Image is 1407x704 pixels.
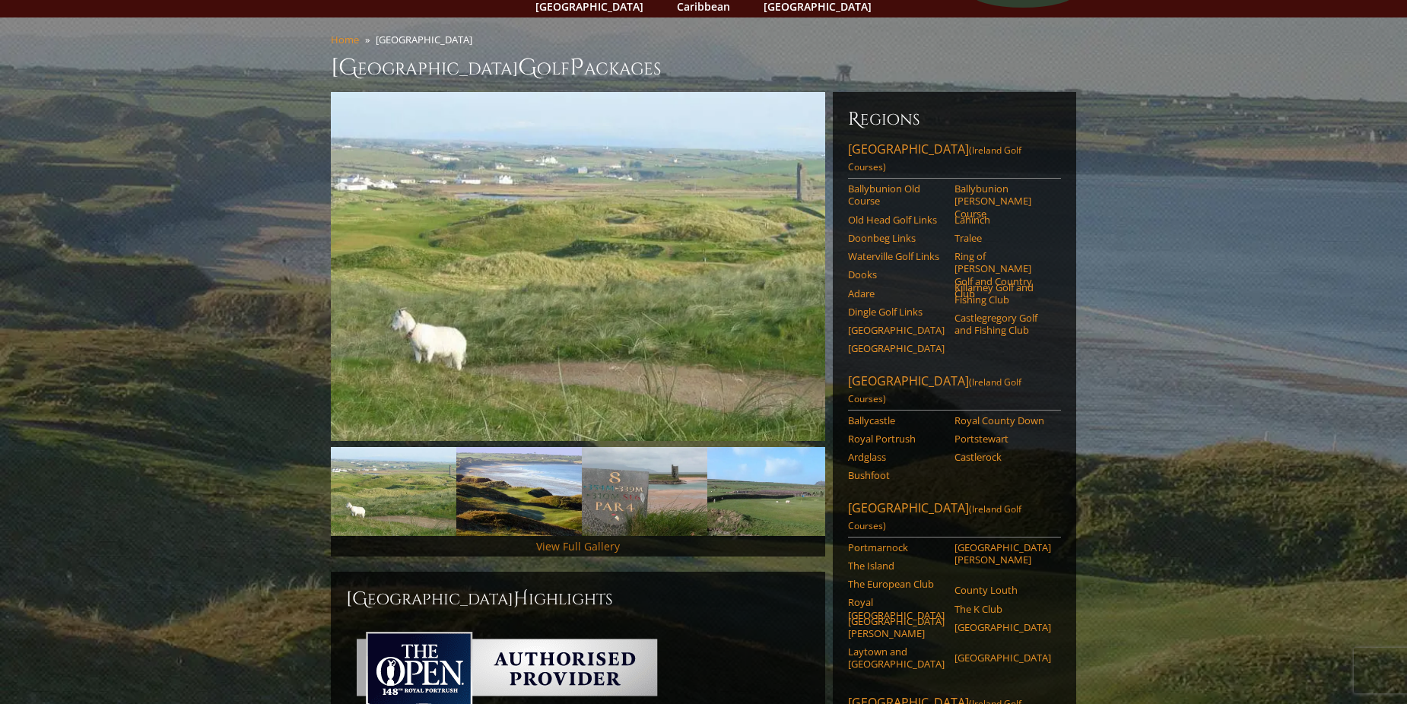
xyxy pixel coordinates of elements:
a: The K Club [954,603,1051,615]
span: G [518,52,537,83]
a: Tralee [954,232,1051,244]
a: Royal County Down [954,414,1051,427]
a: Royal Portrush [848,433,945,445]
a: Portmarnock [848,541,945,553]
a: Old Head Golf Links [848,214,945,226]
a: [GEOGRAPHIC_DATA] [954,652,1051,664]
a: Ballycastle [848,414,945,427]
a: [GEOGRAPHIC_DATA] [848,324,945,336]
a: [GEOGRAPHIC_DATA] [954,621,1051,633]
a: [GEOGRAPHIC_DATA](Ireland Golf Courses) [848,373,1061,411]
li: [GEOGRAPHIC_DATA] [376,33,478,46]
a: [GEOGRAPHIC_DATA](Ireland Golf Courses) [848,141,1061,179]
a: [GEOGRAPHIC_DATA][PERSON_NAME] [954,541,1051,566]
a: [GEOGRAPHIC_DATA](Ireland Golf Courses) [848,499,1061,538]
a: Lahinch [954,214,1051,226]
span: H [513,587,529,611]
span: (Ireland Golf Courses) [848,376,1021,405]
a: Castlegregory Golf and Fishing Club [954,312,1051,337]
h6: Regions [848,107,1061,132]
a: Waterville Golf Links [848,250,945,262]
a: Portstewart [954,433,1051,445]
a: Castlerock [954,451,1051,463]
a: Home [331,33,359,46]
a: Doonbeg Links [848,232,945,244]
a: Ballybunion [PERSON_NAME] Course [954,182,1051,220]
span: (Ireland Golf Courses) [848,503,1021,532]
a: The Island [848,560,945,572]
a: [GEOGRAPHIC_DATA][PERSON_NAME] [848,615,945,640]
a: County Louth [954,584,1051,596]
a: Bushfoot [848,469,945,481]
h1: [GEOGRAPHIC_DATA] olf ackages [331,52,1076,83]
a: Dooks [848,268,945,281]
a: Dingle Golf Links [848,306,945,318]
a: The European Club [848,578,945,590]
a: Adare [848,287,945,300]
span: P [570,52,584,83]
a: Ballybunion Old Course [848,182,945,208]
a: View Full Gallery [536,539,620,553]
a: [GEOGRAPHIC_DATA] [848,342,945,354]
a: Ring of [PERSON_NAME] Golf and Country Club [954,250,1051,300]
h2: [GEOGRAPHIC_DATA] ighlights [346,587,810,611]
a: Killarney Golf and Fishing Club [954,281,1051,306]
a: Royal [GEOGRAPHIC_DATA] [848,596,945,621]
a: Ardglass [848,451,945,463]
a: Laytown and [GEOGRAPHIC_DATA] [848,645,945,671]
